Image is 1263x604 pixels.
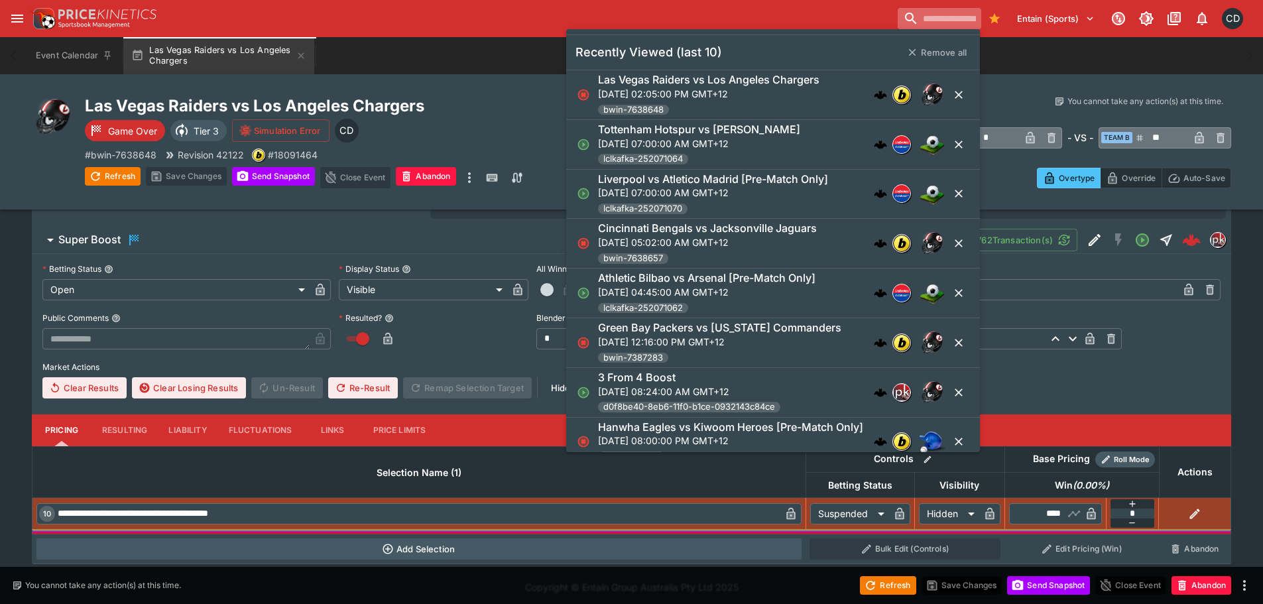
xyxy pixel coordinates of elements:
[860,576,916,595] button: Refresh
[1162,168,1231,188] button: Auto-Save
[900,42,975,63] button: Remove all
[598,123,800,137] h6: Tottenham Hotspur vs [PERSON_NAME]
[813,477,907,493] span: Betting Status
[339,263,399,274] p: Display Status
[810,503,889,524] div: Suspended
[28,37,121,74] button: Event Calendar
[42,263,101,274] p: Betting Status
[598,321,841,335] h6: Green Bay Packers vs [US_STATE] Commanders
[874,138,887,151] div: cerberus
[1007,576,1090,595] button: Send Snapshot
[42,279,310,300] div: Open
[328,377,398,398] button: Re-Result
[1122,171,1156,185] p: Override
[32,414,91,446] button: Pricing
[402,265,411,274] button: Display Status
[252,149,265,162] div: bwin
[892,184,911,203] div: lclkafka
[1008,538,1155,560] button: Edit Pricing (Win)
[892,234,911,253] div: bwin
[577,435,590,448] svg: Closed
[893,334,910,351] img: bwin.png
[598,271,815,285] h6: Athletic Bilbao vs Arsenal [Pre-Match Only]
[919,230,945,257] img: american_football.png
[1037,168,1101,188] button: Overtype
[874,88,887,101] div: cerberus
[42,312,109,324] p: Public Comments
[577,237,590,250] svg: Closed
[1059,171,1095,185] p: Overtype
[362,465,476,481] span: Selection Name (1)
[232,167,315,186] button: Send Snapshot
[91,414,158,446] button: Resulting
[40,509,54,518] span: 10
[36,538,802,560] button: Add Selection
[919,428,945,455] img: baseball.png
[1083,228,1107,252] button: Edit Detail
[598,450,665,463] span: bwin-7595411
[253,149,265,161] img: bwin.png
[598,172,828,186] h6: Liverpool vs Atletico Madrid [Pre-Match Only]
[132,377,246,398] button: Clear Losing Results
[874,286,887,300] img: logo-cerberus.svg
[1107,7,1130,30] button: Connected to PK
[598,285,815,299] p: [DATE] 04:45:00 AM GMT+12
[577,138,590,151] svg: Open
[892,135,911,154] div: lclkafka
[178,148,244,162] p: Revision 42122
[893,284,910,302] img: lclkafka.png
[919,180,945,207] img: soccer.png
[575,44,722,60] h5: Recently Viewed (last 10)
[1037,168,1231,188] div: Start From
[1073,477,1109,493] em: ( 0.00 %)
[1218,4,1247,33] button: Cameron Duffy
[1040,477,1124,493] span: Win(0.00%)
[577,386,590,399] svg: Open
[919,82,945,108] img: american_football.png
[874,435,887,448] div: cerberus
[598,186,828,200] p: [DATE] 07:00:00 AM GMT+12
[577,187,590,200] svg: Open
[85,167,141,186] button: Refresh
[1130,228,1154,252] button: Open
[598,152,688,166] span: lclkafka-252071064
[925,477,994,493] span: Visibility
[461,167,477,188] button: more
[893,433,910,450] img: bwin.png
[598,235,817,249] p: [DATE] 05:02:00 AM GMT+12
[251,377,322,398] span: Un-Result
[29,5,56,32] img: PriceKinetics Logo
[58,22,130,28] img: Sportsbook Management
[543,377,619,398] button: HideSummary
[874,386,887,399] img: logo-cerberus.svg
[1100,168,1162,188] button: Override
[32,227,968,253] button: Super Boost
[536,263,631,274] p: All Winners Full-Dividend
[1182,231,1201,249] img: logo-cerberus--red.svg
[892,432,911,451] div: bwin
[598,351,668,365] span: bwin-7387283
[598,434,863,448] p: [DATE] 08:00:00 PM GMT+12
[1182,231,1201,249] div: e4a78d4b-ec3e-4019-bf82-196a7769bacd
[577,88,590,101] svg: Closed
[1101,132,1132,143] span: Team B
[218,414,303,446] button: Fluctuations
[194,124,219,138] p: Tier 3
[339,279,507,300] div: Visible
[919,131,945,158] img: soccer.png
[1178,227,1205,253] a: e4a78d4b-ec3e-4019-bf82-196a7769bacd
[598,87,819,101] p: [DATE] 02:05:00 PM GMT+12
[1028,451,1095,467] div: Base Pricing
[984,8,1005,29] button: Bookmarks
[335,119,359,143] div: Cameron Duffy
[598,202,688,215] span: lclkafka-252071070
[32,95,74,138] img: american_football.png
[874,237,887,250] img: logo-cerberus.svg
[85,95,658,116] h2: Copy To Clipboard
[919,280,945,306] img: soccer.png
[1183,171,1225,185] p: Auto-Save
[1159,446,1231,497] th: Actions
[598,371,676,385] h6: 3 From 4 Boost
[893,384,910,401] img: pricekinetics.png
